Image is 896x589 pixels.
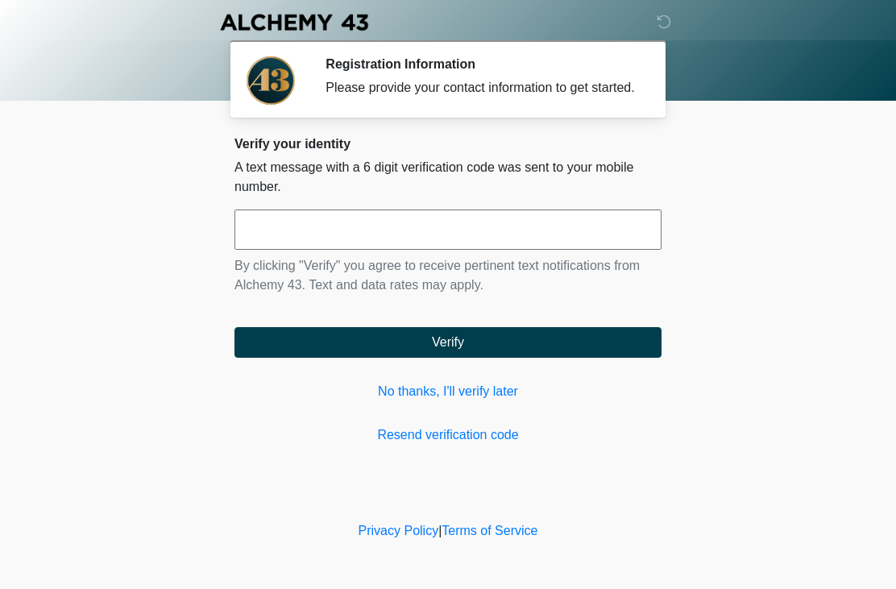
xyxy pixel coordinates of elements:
div: Please provide your contact information to get started. [326,78,637,97]
h2: Verify your identity [234,136,662,151]
img: Agent Avatar [247,56,295,105]
img: Alchemy 43 Logo [218,12,370,32]
p: By clicking "Verify" you agree to receive pertinent text notifications from Alchemy 43. Text and ... [234,256,662,295]
a: Resend verification code [234,425,662,445]
button: Verify [234,327,662,358]
h2: Registration Information [326,56,637,72]
p: A text message with a 6 digit verification code was sent to your mobile number. [234,158,662,197]
a: Privacy Policy [359,524,439,537]
a: Terms of Service [442,524,537,537]
a: | [438,524,442,537]
a: No thanks, I'll verify later [234,382,662,401]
